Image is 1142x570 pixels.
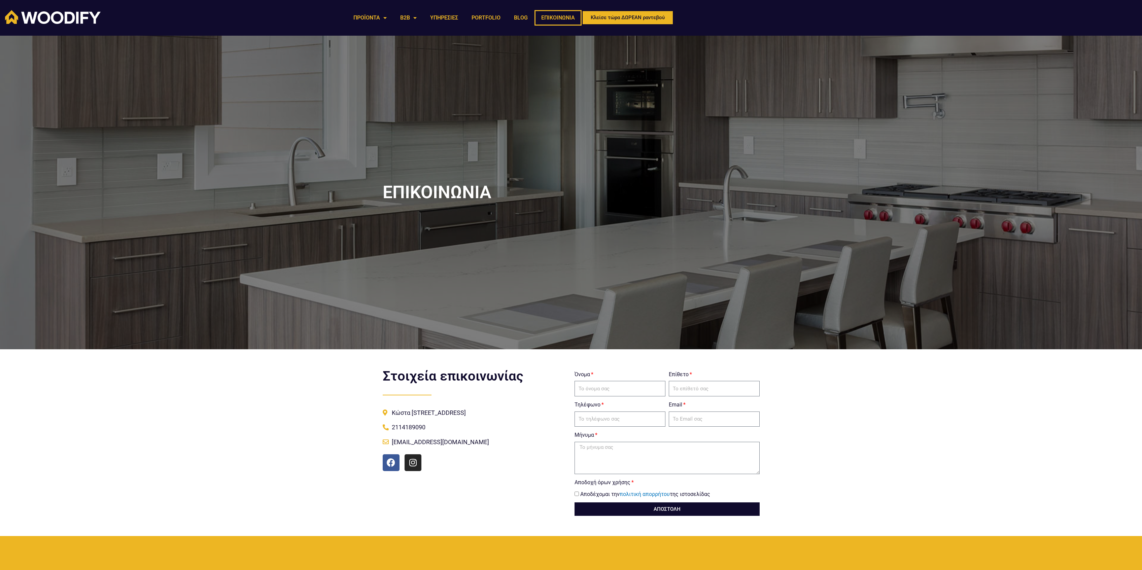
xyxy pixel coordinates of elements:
a: PORTFOLIO [465,10,507,26]
a: ΥΠΗΡΕΣΙΕΣ [423,10,465,26]
h1: ΕΠΙΚΟΙΝΩΝΙΑ [383,184,760,201]
label: Email [669,400,686,410]
a: πολιτική απορρήτου [620,491,670,497]
input: Το Email σας [669,412,760,427]
input: Το τηλέφωνο σας [575,412,665,427]
a: B2B [393,10,423,26]
span: Κώστα [STREET_ADDRESS] [390,407,466,418]
nav: Menu [347,10,582,26]
a: ΠΡΟΪΟΝΤΑ [347,10,393,26]
a: BLOG [507,10,534,26]
a: 2114189090 [383,422,568,433]
span: Κλείσε τώρα ΔΩΡΕΑΝ ραντεβού [591,15,665,20]
a: ΕΠΙΚΟΙΝΩΝΙΑ [534,10,582,26]
a: Κώστα [STREET_ADDRESS] [383,407,568,418]
input: Το όνομα σας [575,381,665,396]
h2: Στοιχεία επικοινωνίας [383,369,568,383]
label: Όνομα [575,369,593,380]
span: ΑΠΟΣΤΟΛΗ [654,507,681,512]
label: Αποδέχομαι την της ιστοσελίδας [580,491,710,497]
input: Το επίθετό σας [669,381,760,396]
label: Τηλέφωνο [575,400,604,410]
a: [EMAIL_ADDRESS][DOMAIN_NAME] [383,436,568,448]
label: Επίθετο [669,369,692,380]
img: Woodify [5,10,101,24]
span: 2114189090 [390,422,425,433]
a: Κλείσε τώρα ΔΩΡΕΑΝ ραντεβού [582,10,674,25]
label: Αποδοχή όρων χρήσης [575,477,634,488]
button: ΑΠΟΣΤΟΛΗ [575,502,760,516]
span: [EMAIL_ADDRESS][DOMAIN_NAME] [390,436,489,448]
label: Μήνυμα [575,430,597,440]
